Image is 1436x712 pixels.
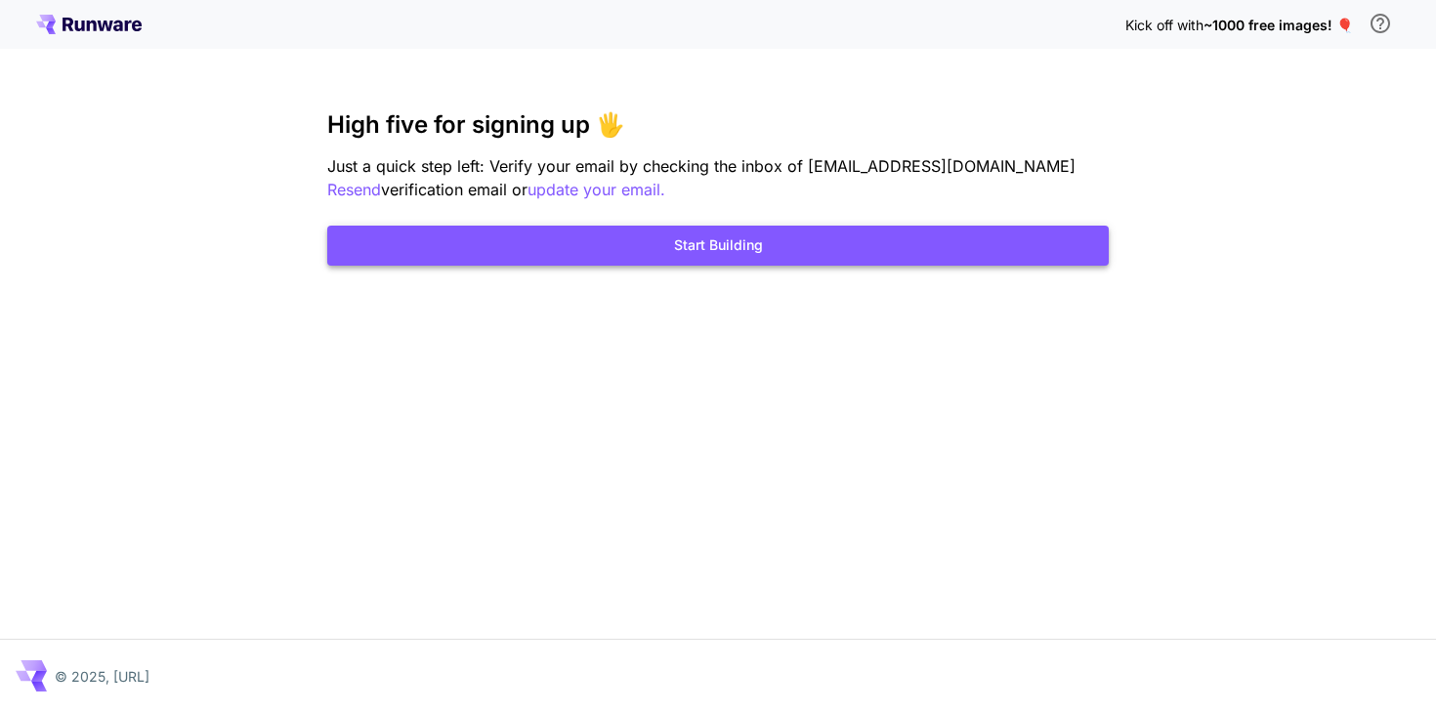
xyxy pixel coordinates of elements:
[381,180,528,199] span: verification email or
[327,178,381,202] button: Resend
[327,156,1076,176] span: Just a quick step left: Verify your email by checking the inbox of [EMAIL_ADDRESS][DOMAIN_NAME]
[1204,17,1353,33] span: ~1000 free images! 🎈
[55,666,149,687] p: © 2025, [URL]
[327,226,1109,266] button: Start Building
[528,178,665,202] button: update your email.
[327,111,1109,139] h3: High five for signing up 🖐️
[1125,17,1204,33] span: Kick off with
[1361,4,1400,43] button: In order to qualify for free credit, you need to sign up with a business email address and click ...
